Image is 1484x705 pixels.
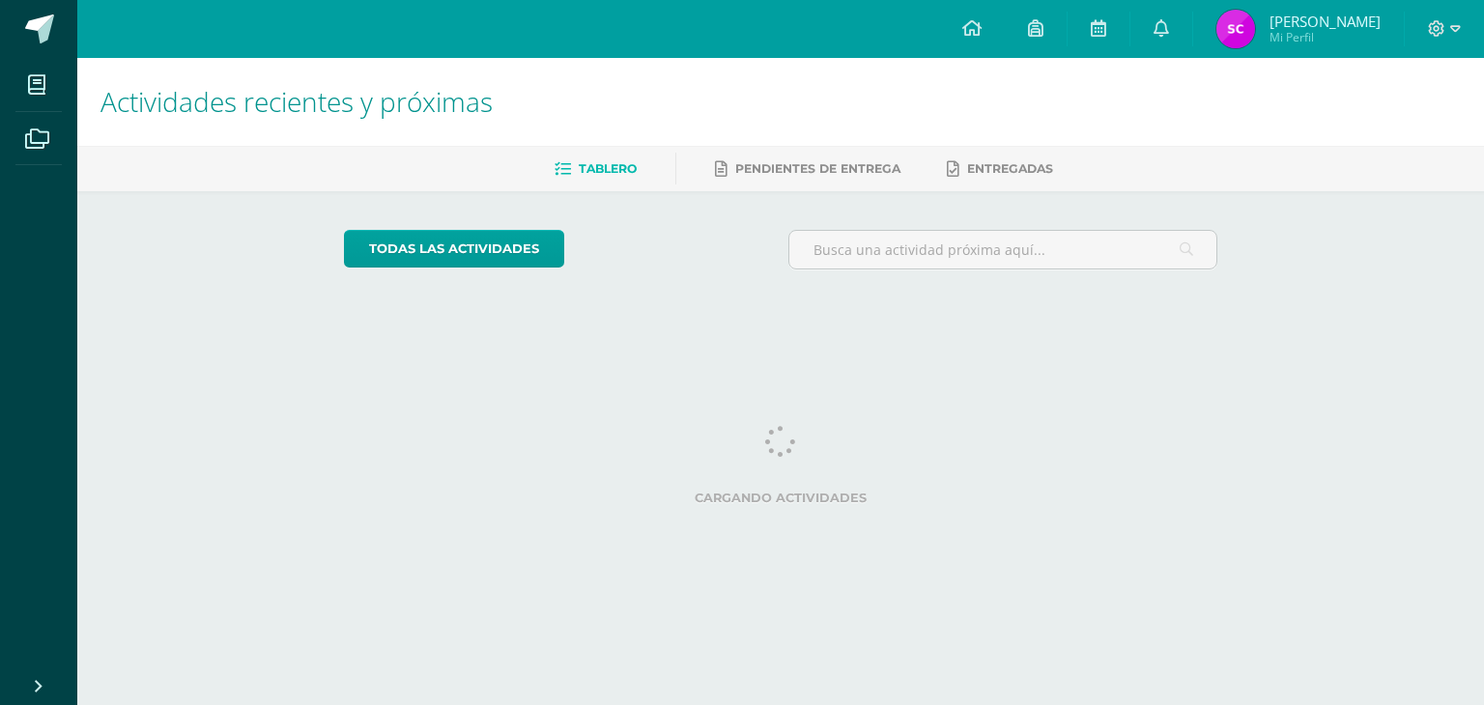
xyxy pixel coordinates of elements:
[1216,10,1255,48] img: 8e48596eb57994abff7e50c53ea11120.png
[947,154,1053,184] a: Entregadas
[100,83,493,120] span: Actividades recientes y próximas
[715,154,900,184] a: Pendientes de entrega
[579,161,637,176] span: Tablero
[1270,29,1381,45] span: Mi Perfil
[1270,12,1381,31] span: [PERSON_NAME]
[735,161,900,176] span: Pendientes de entrega
[344,491,1218,505] label: Cargando actividades
[967,161,1053,176] span: Entregadas
[555,154,637,184] a: Tablero
[789,231,1217,268] input: Busca una actividad próxima aquí...
[344,230,564,268] a: todas las Actividades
